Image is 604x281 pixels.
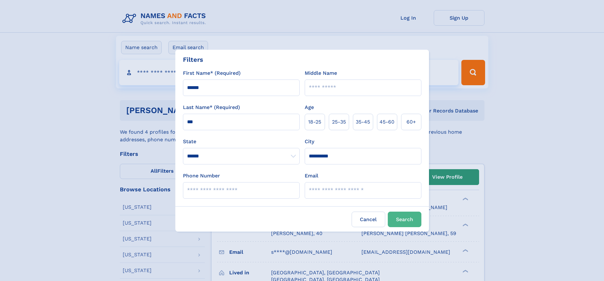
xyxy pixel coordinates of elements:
label: State [183,138,300,145]
button: Search [388,212,421,227]
label: Cancel [352,212,385,227]
label: Middle Name [305,69,337,77]
div: Filters [183,55,203,64]
label: Last Name* (Required) [183,104,240,111]
span: 18‑25 [308,118,321,126]
span: 45‑60 [380,118,394,126]
label: City [305,138,314,145]
span: 35‑45 [356,118,370,126]
label: Email [305,172,318,180]
label: Age [305,104,314,111]
span: 60+ [406,118,416,126]
label: First Name* (Required) [183,69,241,77]
span: 25‑35 [332,118,346,126]
label: Phone Number [183,172,220,180]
